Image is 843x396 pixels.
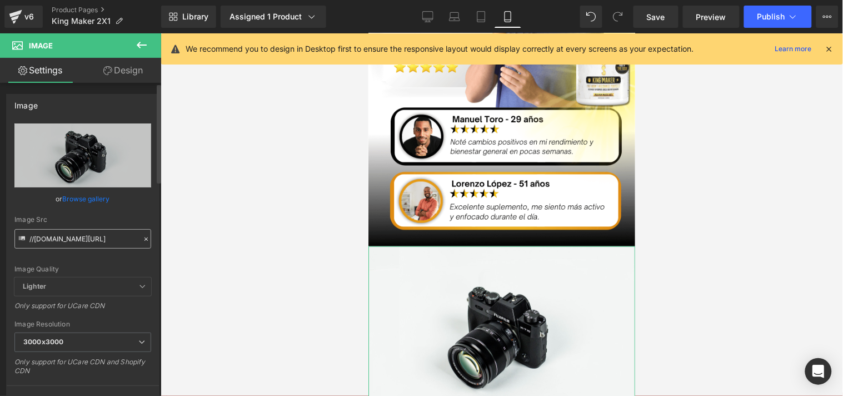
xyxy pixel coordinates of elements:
[580,6,602,28] button: Undo
[23,338,63,346] b: 3000x3000
[816,6,839,28] button: More
[14,95,38,110] div: Image
[647,11,665,23] span: Save
[29,41,53,50] span: Image
[63,189,110,209] a: Browse gallery
[14,216,151,224] div: Image Src
[696,11,726,23] span: Preview
[14,193,151,205] div: or
[805,358,832,385] div: Open Intercom Messenger
[744,6,812,28] button: Publish
[52,17,111,26] span: King Maker 2X1
[607,6,629,28] button: Redo
[683,6,740,28] a: Preview
[161,6,216,28] a: New Library
[468,6,495,28] a: Tablet
[14,320,151,328] div: Image Resolution
[14,358,151,383] div: Only support for UCare CDN and Shopify CDN
[757,12,785,21] span: Publish
[14,265,151,273] div: Image Quality
[415,6,441,28] a: Desktop
[230,11,317,22] div: Assigned 1 Product
[495,6,521,28] a: Mobile
[441,6,468,28] a: Laptop
[83,58,163,83] a: Design
[771,42,816,56] a: Learn more
[186,43,694,55] p: We recommend you to design in Desktop first to ensure the responsive layout would display correct...
[52,6,161,14] a: Product Pages
[182,12,208,22] span: Library
[14,229,151,249] input: Link
[23,282,46,290] b: Lighter
[14,301,151,318] div: Only support for UCare CDN
[4,6,43,28] a: v6
[22,9,36,24] div: v6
